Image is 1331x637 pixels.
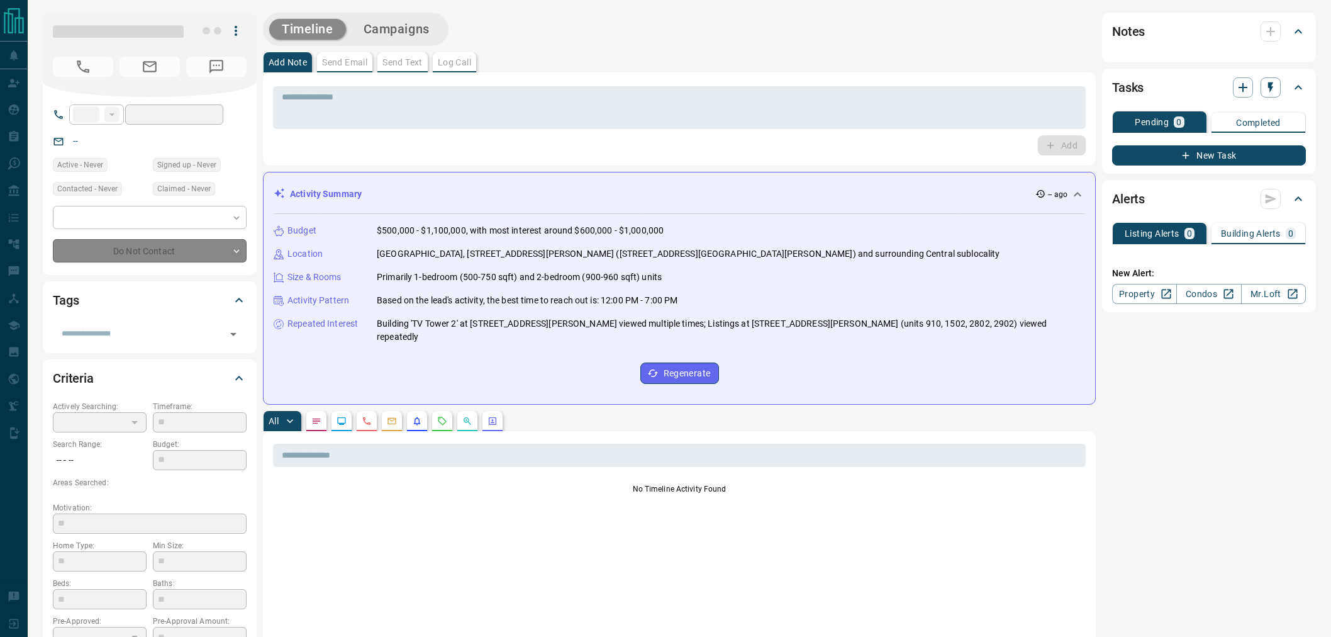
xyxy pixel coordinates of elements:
p: Size & Rooms [287,271,342,284]
h2: Tasks [1112,77,1144,98]
p: Activity Summary [290,188,362,201]
p: Baths: [153,578,247,589]
svg: Calls [362,416,372,426]
p: Activity Pattern [287,294,349,307]
svg: Lead Browsing Activity [337,416,347,426]
p: Location [287,247,323,261]
p: 0 [1288,229,1293,238]
span: Active - Never [57,159,103,171]
svg: Notes [311,416,321,426]
div: Notes [1112,16,1306,47]
p: 0 [1176,118,1181,127]
p: -- - -- [53,450,147,471]
h2: Notes [1112,21,1145,42]
h2: Criteria [53,368,94,388]
p: Actively Searching: [53,401,147,412]
p: All [269,417,279,426]
p: Timeframe: [153,401,247,412]
div: Alerts [1112,184,1306,214]
p: No Timeline Activity Found [273,483,1086,495]
a: Property [1112,284,1177,304]
span: Contacted - Never [57,183,118,195]
a: Condos [1176,284,1241,304]
p: Budget [287,224,316,237]
a: Mr.Loft [1241,284,1306,304]
span: No Number [53,57,113,77]
p: Pending [1135,118,1169,127]
button: Regenerate [640,363,719,384]
svg: Listing Alerts [412,416,422,426]
span: Claimed - Never [157,183,211,195]
p: Primarily 1-bedroom (500-750 sqft) and 2-bedroom (900-960 sqft) units [377,271,662,284]
svg: Emails [387,416,397,426]
p: [GEOGRAPHIC_DATA], [STREET_ADDRESS][PERSON_NAME] ([STREET_ADDRESS][GEOGRAPHIC_DATA][PERSON_NAME])... [377,247,1000,261]
svg: Opportunities [462,416,472,426]
p: Listing Alerts [1125,229,1179,238]
div: Tags [53,285,247,315]
p: $500,000 - $1,100,000, with most interest around $600,000 - $1,000,000 [377,224,664,237]
p: Home Type: [53,540,147,551]
p: Min Size: [153,540,247,551]
p: Building Alerts [1221,229,1281,238]
p: Repeated Interest [287,317,358,330]
p: -- ago [1048,189,1067,200]
p: Based on the lead's activity, the best time to reach out is: 12:00 PM - 7:00 PM [377,294,677,307]
svg: Agent Actions [487,416,498,426]
p: Pre-Approval Amount: [153,616,247,627]
span: No Number [186,57,247,77]
div: Tasks [1112,72,1306,103]
button: Campaigns [351,19,442,40]
a: -- [73,136,78,146]
p: Completed [1236,118,1281,127]
p: Pre-Approved: [53,616,147,627]
span: Signed up - Never [157,159,216,171]
button: Open [225,325,242,343]
h2: Tags [53,290,79,310]
p: Building 'TV Tower 2' at [STREET_ADDRESS][PERSON_NAME] viewed multiple times; Listings at [STREET... [377,317,1085,344]
div: Criteria [53,363,247,393]
p: New Alert: [1112,267,1306,280]
h2: Alerts [1112,189,1145,209]
p: 0 [1187,229,1192,238]
p: Add Note [269,58,307,67]
button: Timeline [269,19,346,40]
p: Motivation: [53,502,247,514]
p: Areas Searched: [53,477,247,488]
span: No Email [120,57,180,77]
div: Do Not Contact [53,239,247,262]
button: New Task [1112,145,1306,166]
div: Activity Summary-- ago [274,183,1085,206]
p: Budget: [153,439,247,450]
p: Beds: [53,578,147,589]
p: Search Range: [53,439,147,450]
svg: Requests [437,416,447,426]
